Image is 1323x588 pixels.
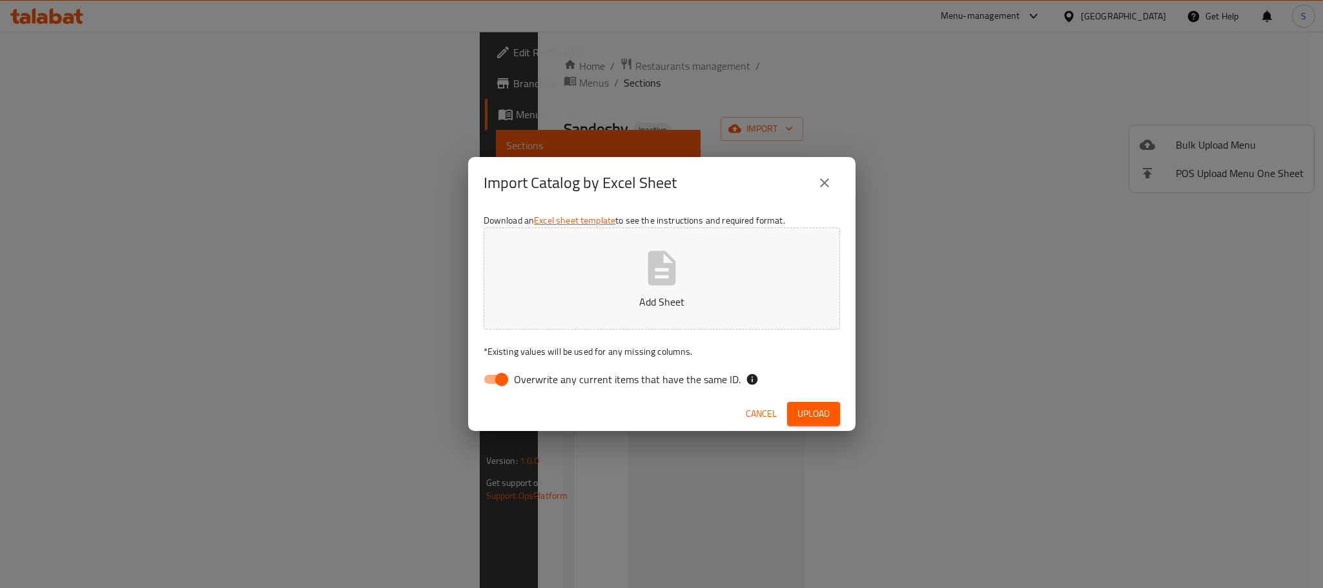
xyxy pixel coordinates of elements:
h2: Import Catalog by Excel Sheet [484,173,677,193]
span: Overwrite any current items that have the same ID. [514,372,741,387]
a: Excel sheet template [534,212,615,229]
svg: If the overwrite option isn't selected, then the items that match an existing ID will be ignored ... [746,373,759,386]
p: Existing values will be used for any missing columns. [484,345,840,358]
p: Add Sheet [504,294,820,310]
button: close [809,167,840,198]
span: Cancel [746,406,777,422]
button: Cancel [741,402,782,426]
div: Download an to see the instructions and required format. [468,209,856,396]
span: Upload [797,406,830,422]
button: Add Sheet [484,227,840,330]
button: Upload [787,402,840,426]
